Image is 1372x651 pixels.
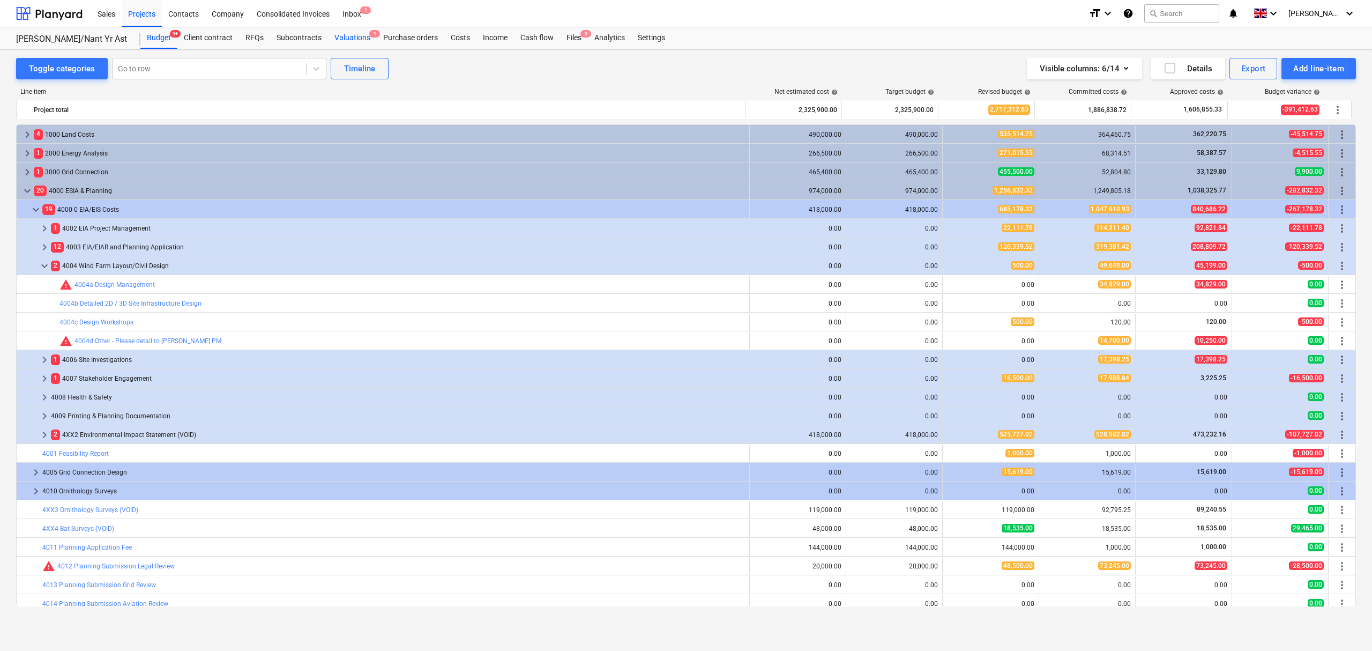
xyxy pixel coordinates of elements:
div: 0.00 [947,412,1034,420]
span: More actions [1336,597,1348,610]
span: keyboard_arrow_right [38,222,51,235]
span: 34,829.00 [1195,280,1227,288]
span: help [926,89,934,95]
div: 1000 Land Costs [34,126,745,143]
div: 0.00 [851,469,938,476]
div: 52,804.80 [1043,168,1131,176]
i: keyboard_arrow_down [1343,7,1356,20]
div: 0.00 [947,281,1034,288]
div: Line-item [16,88,746,95]
span: 500.00 [1011,261,1034,270]
span: 1 [51,223,60,233]
span: keyboard_arrow_down [21,184,34,197]
div: 48,000.00 [851,525,938,532]
span: 73,245.00 [1195,561,1227,570]
span: 17,988.84 [1098,374,1131,382]
a: Subcontracts [270,27,328,49]
span: search [1149,9,1158,18]
span: More actions [1336,353,1348,366]
span: 15,619.00 [1002,468,1034,476]
div: 0.00 [1140,394,1227,401]
span: -500.00 [1298,261,1324,270]
span: More actions [1336,466,1348,479]
div: 0.00 [947,337,1034,345]
span: More actions [1336,522,1348,535]
div: 0.00 [851,319,938,326]
span: 9+ [170,30,181,38]
span: -107,727.02 [1285,430,1324,439]
span: More actions [1336,260,1348,272]
span: keyboard_arrow_right [29,485,42,498]
span: 1,047,610.93 [1089,205,1131,213]
span: 10,250.00 [1195,336,1227,345]
div: Project total [34,101,741,119]
span: 45,199.00 [1195,261,1227,270]
span: 49,649.00 [1098,261,1131,270]
span: More actions [1336,372,1348,385]
a: 4004c Design Workshops [59,319,133,326]
span: 73,245.00 [1098,561,1131,570]
div: 18,535.00 [1043,525,1131,532]
div: 144,000.00 [947,544,1034,551]
span: 0.00 [1308,505,1324,514]
div: Toggle categories [29,62,95,76]
i: format_size [1088,7,1101,20]
a: Settings [631,27,672,49]
span: -15,619.00 [1289,468,1324,476]
span: help [1022,89,1031,95]
span: More actions [1336,391,1348,404]
span: 535,514.75 [998,130,1034,138]
div: 465,400.00 [754,168,841,176]
span: More actions [1336,541,1348,554]
span: 2,717,312.63 [988,105,1030,115]
div: 0.00 [851,375,938,382]
div: 0.00 [851,394,938,401]
span: 0.00 [1308,486,1324,495]
span: More actions [1336,166,1348,179]
div: 4003 EIA/EIAR and Planning Application [51,239,745,256]
span: [PERSON_NAME] [1288,9,1342,18]
span: More actions [1336,147,1348,160]
div: 0.00 [1140,450,1227,457]
a: Income [476,27,514,49]
span: 16,500.00 [1002,374,1034,382]
span: 1 [34,148,43,158]
div: 0.00 [947,356,1034,364]
div: Files [560,27,588,49]
span: 1 [360,6,371,14]
button: Timeline [331,58,389,79]
i: notifications [1228,7,1239,20]
span: 0.00 [1308,280,1324,288]
div: 0.00 [851,262,938,270]
span: 89,240.55 [1196,506,1227,513]
a: 4004b Detailed 2D / 3D Site Infrastructure Design [59,300,202,307]
div: RFQs [239,27,270,49]
a: Purchase orders [377,27,444,49]
div: 974,000.00 [851,187,938,195]
a: 4013 Planning Submission Grid Review [42,581,156,589]
span: -22,111.78 [1289,224,1324,232]
div: 266,500.00 [851,150,938,157]
div: 0.00 [851,450,938,457]
span: More actions [1336,241,1348,254]
span: keyboard_arrow_right [21,147,34,160]
span: 18,535.00 [1196,524,1227,532]
span: More actions [1336,560,1348,573]
span: 0.00 [1308,411,1324,420]
span: keyboard_arrow_down [38,260,51,272]
span: 20 [34,186,47,196]
a: 4004a Design Management [74,281,155,288]
div: 418,000.00 [754,206,841,213]
span: 48,500.00 [1002,561,1034,570]
div: 0.00 [851,243,938,251]
span: 1 [34,167,43,177]
div: 418,000.00 [754,431,841,439]
div: 119,000.00 [947,506,1034,514]
a: Client contract [177,27,239,49]
span: keyboard_arrow_right [38,241,51,254]
div: 0.00 [851,337,938,345]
